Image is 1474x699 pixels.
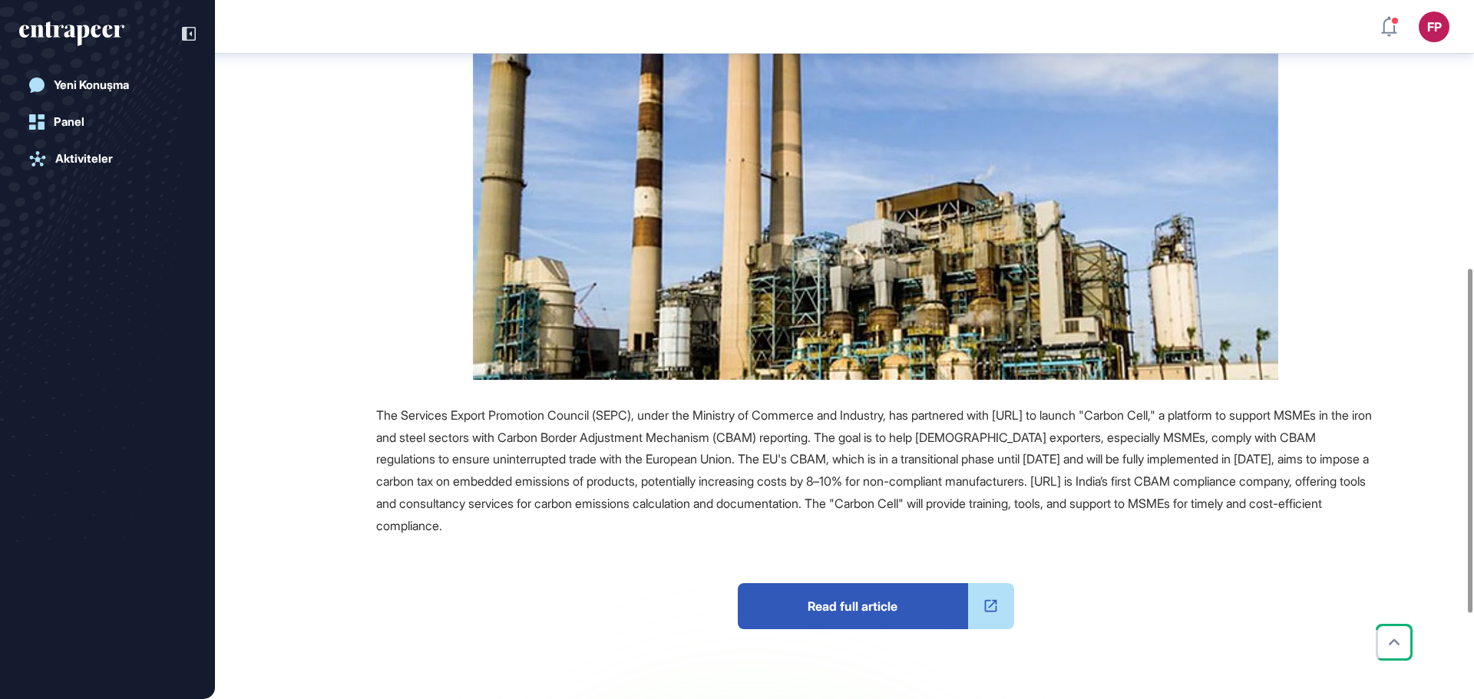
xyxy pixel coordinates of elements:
span: The Services Export Promotion Council (SEPC), under the Ministry of Commerce and Industry, has pa... [376,407,1372,533]
div: Yeni Konuşma [54,78,129,92]
div: Aktiviteler [55,152,113,166]
button: FP [1419,12,1449,42]
a: Panel [19,107,196,137]
span: Read full article [738,583,968,629]
a: Read full article [738,583,1014,629]
div: Panel [54,115,84,129]
div: entrapeer-logo [19,21,124,46]
a: Aktiviteler [19,143,196,174]
a: Yeni Konuşma [19,70,196,101]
